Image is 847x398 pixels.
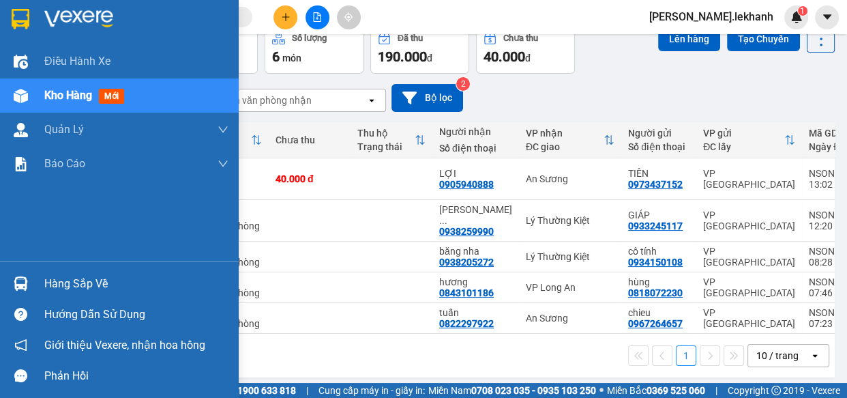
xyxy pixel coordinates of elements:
[599,388,604,393] span: ⚪️
[99,89,124,104] span: mới
[471,385,596,396] strong: 0708 023 035 - 0935 103 250
[14,276,28,291] img: warehouse-icon
[628,246,689,257] div: cô tính
[306,5,329,29] button: file-add
[160,28,269,44] div: LỢI
[272,48,280,65] span: 6
[526,141,604,152] div: ĐC giao
[484,48,525,65] span: 40.000
[628,276,689,287] div: hùng
[439,226,494,237] div: 0938259990
[12,13,33,27] span: Gửi:
[658,27,720,51] button: Lên hàng
[12,12,150,44] div: VP [GEOGRAPHIC_DATA]
[370,25,469,74] button: Đã thu190.000đ
[218,94,312,107] div: Chọn văn phòng nhận
[696,122,802,158] th: Toggle SortBy
[676,345,696,366] button: 1
[628,287,683,298] div: 0818072230
[218,158,228,169] span: down
[439,318,494,329] div: 0822297922
[439,168,512,179] div: LỢI
[628,141,689,152] div: Số điện thoại
[158,91,177,106] span: CC :
[638,8,784,25] span: [PERSON_NAME].lekhanh
[525,53,531,63] span: đ
[44,121,84,138] span: Quản Lý
[428,383,596,398] span: Miền Nam
[378,48,427,65] span: 190.000
[158,88,271,107] div: 40.000
[526,173,614,184] div: An Sương
[809,350,820,361] svg: open
[628,210,689,221] div: GIÁP
[607,383,705,398] span: Miền Bắc
[628,221,683,231] div: 0933245117
[519,122,621,158] th: Toggle SortBy
[14,123,28,137] img: warehouse-icon
[503,33,538,43] div: Chưa thu
[357,141,415,152] div: Trạng thái
[439,179,494,190] div: 0905940888
[265,25,363,74] button: Số lượng6món
[628,318,683,329] div: 0967264657
[526,215,614,226] div: Lý Thường Kiệt
[14,339,27,352] span: notification
[398,33,423,43] div: Đã thu
[306,383,308,398] span: |
[439,257,494,268] div: 0938205272
[44,89,92,102] span: Kho hàng
[526,251,614,262] div: Lý Thường Kiệt
[160,44,269,63] div: 0905940888
[14,157,28,171] img: solution-icon
[703,276,795,298] div: VP [GEOGRAPHIC_DATA]
[439,276,512,287] div: hương
[357,128,415,139] div: Thu hộ
[703,307,795,329] div: VP [GEOGRAPHIC_DATA]
[218,124,228,135] span: down
[628,257,683,268] div: 0934150108
[821,11,833,23] span: caret-down
[44,366,228,386] div: Phản hồi
[456,77,470,91] sup: 2
[427,53,432,63] span: đ
[628,179,683,190] div: 0973437152
[160,12,269,28] div: An Sương
[647,385,705,396] strong: 0369 525 060
[44,274,228,294] div: Hàng sắp về
[312,12,322,22] span: file-add
[44,53,110,70] span: Điều hành xe
[292,33,327,43] div: Số lượng
[12,61,150,80] div: 0973437152
[439,246,512,257] div: băng nha
[715,383,717,398] span: |
[439,215,447,226] span: ...
[237,385,296,396] strong: 1900 633 818
[790,11,803,23] img: icon-new-feature
[276,173,344,184] div: 40.000 đ
[44,304,228,325] div: Hướng dẫn sử dụng
[526,128,604,139] div: VP nhận
[800,6,805,16] span: 1
[14,89,28,103] img: warehouse-icon
[337,5,361,29] button: aim
[276,134,344,145] div: Chưa thu
[526,282,614,293] div: VP Long An
[703,246,795,268] div: VP [GEOGRAPHIC_DATA]
[628,307,689,318] div: chieu
[281,12,291,22] span: plus
[727,27,800,51] button: Tạo Chuyến
[318,383,425,398] span: Cung cấp máy in - giấy in:
[12,44,150,61] div: TIÊN
[476,25,575,74] button: Chưa thu40.000đ
[526,313,614,324] div: An Sương
[351,122,432,158] th: Toggle SortBy
[273,5,297,29] button: plus
[282,53,301,63] span: món
[439,126,512,137] div: Người nhận
[628,128,689,139] div: Người gửi
[771,386,781,395] span: copyright
[439,287,494,298] div: 0843101186
[756,349,799,363] div: 10 / trang
[703,210,795,231] div: VP [GEOGRAPHIC_DATA]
